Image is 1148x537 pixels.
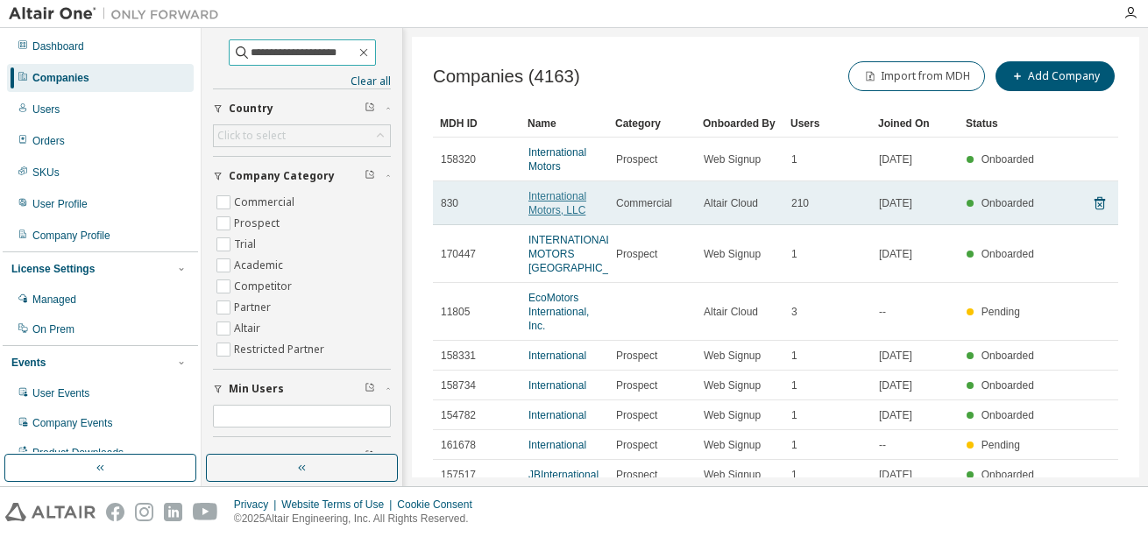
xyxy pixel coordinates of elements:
span: 158320 [441,152,476,166]
span: Web Signup [704,378,761,392]
span: -- [879,305,886,319]
label: Altair [234,318,264,339]
span: 154782 [441,408,476,422]
a: International [528,350,586,362]
label: Prospect [234,213,283,234]
span: Prospect [616,378,657,392]
span: Onboarded [981,153,1034,166]
a: Clear all [213,74,391,88]
div: Joined On [878,110,952,138]
span: 157517 [441,468,476,482]
span: 1 [791,152,797,166]
span: Clear filter [365,102,375,116]
button: Add Company [996,61,1115,91]
span: Onboarded [981,409,1034,421]
span: 11805 [441,305,470,319]
span: Prospect [616,438,657,452]
a: JBInternational [528,469,599,481]
span: [DATE] [879,468,912,482]
label: Partner [234,297,274,318]
a: International [528,439,586,451]
div: Category [615,110,689,138]
span: Web Signup [704,349,761,363]
span: Pending [981,439,1020,451]
a: International Motors, LLC [528,190,586,216]
span: Web Signup [704,468,761,482]
div: Cookie Consent [397,498,482,512]
button: Max Users [213,437,391,476]
span: Prospect [616,247,657,261]
div: Privacy [234,498,281,512]
a: International [528,379,586,392]
img: linkedin.svg [164,503,182,521]
span: Company Category [229,169,335,183]
span: 158331 [441,349,476,363]
button: Min Users [213,370,391,408]
img: facebook.svg [106,503,124,521]
div: Users [790,110,864,138]
div: Product Downloads [32,446,124,460]
span: [DATE] [879,247,912,261]
a: International [528,409,586,421]
a: EcoMotors International, Inc. [528,292,589,332]
span: Prospect [616,408,657,422]
label: Trial [234,234,259,255]
span: 1 [791,247,797,261]
label: Commercial [234,192,298,213]
span: Clear filter [365,382,375,396]
div: License Settings [11,262,95,276]
div: On Prem [32,322,74,336]
span: Onboarded [981,350,1034,362]
span: Clear filter [365,169,375,183]
span: [DATE] [879,349,912,363]
div: Name [528,110,601,138]
span: Commercial [616,196,672,210]
button: Country [213,89,391,128]
span: Onboarded [981,379,1034,392]
div: Status [966,110,1039,138]
span: 170447 [441,247,476,261]
span: Web Signup [704,408,761,422]
span: -- [879,438,886,452]
span: Altair Cloud [704,305,758,319]
div: User Events [32,386,89,400]
span: Companies (4163) [433,67,580,87]
img: altair_logo.svg [5,503,96,521]
span: 1 [791,378,797,392]
span: [DATE] [879,408,912,422]
button: Company Category [213,157,391,195]
span: Onboarded [981,469,1034,481]
span: [DATE] [879,196,912,210]
div: Company Events [32,416,112,430]
div: SKUs [32,166,60,180]
span: Web Signup [704,152,761,166]
div: Company Profile [32,229,110,243]
span: 3 [791,305,797,319]
span: Onboarded [981,248,1034,260]
span: 210 [791,196,809,210]
span: Clear filter [365,449,375,463]
img: instagram.svg [135,503,153,521]
a: INTERNATIONAL MOTORS [GEOGRAPHIC_DATA] [528,234,638,274]
span: Web Signup [704,438,761,452]
span: Max Users [229,449,287,463]
span: 1 [791,438,797,452]
span: Prospect [616,468,657,482]
div: Users [32,102,60,117]
span: 830 [441,196,458,210]
div: MDH ID [440,110,514,138]
span: 161678 [441,438,476,452]
div: Click to select [214,125,390,146]
span: 1 [791,349,797,363]
div: Click to select [217,129,286,143]
a: International Motors [528,146,586,173]
span: Min Users [229,382,284,396]
span: Onboarded [981,197,1034,209]
span: [DATE] [879,152,912,166]
div: Orders [32,134,65,148]
div: User Profile [32,197,88,211]
span: Prospect [616,349,657,363]
div: Onboarded By [703,110,776,138]
span: [DATE] [879,378,912,392]
img: Altair One [9,5,228,23]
